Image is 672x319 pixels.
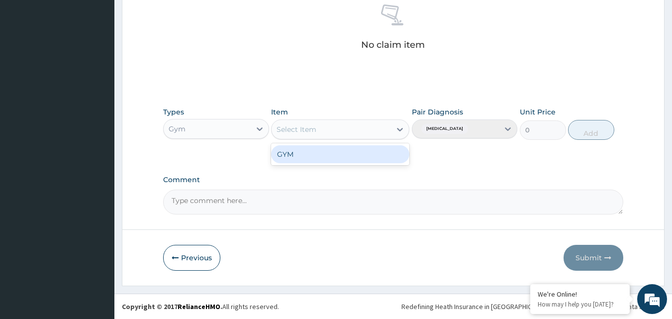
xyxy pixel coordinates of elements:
[271,107,288,117] label: Item
[114,294,672,319] footer: All rights reserved.
[520,107,556,117] label: Unit Price
[122,302,222,311] strong: Copyright © 2017 .
[277,124,316,134] div: Select Item
[412,107,463,117] label: Pair Diagnosis
[169,124,186,134] div: Gym
[538,300,622,309] p: How may I help you today?
[401,302,665,312] div: Redefining Heath Insurance in [GEOGRAPHIC_DATA] using Telemedicine and Data Science!
[568,120,614,140] button: Add
[18,50,40,75] img: d_794563401_company_1708531726252_794563401
[564,245,623,271] button: Submit
[361,40,425,50] p: No claim item
[163,5,187,29] div: Minimize live chat window
[5,213,190,248] textarea: Type your message and hit 'Enter'
[538,290,622,299] div: We're Online!
[52,56,167,69] div: Chat with us now
[178,302,220,311] a: RelianceHMO
[58,96,137,197] span: We're online!
[163,108,184,116] label: Types
[271,145,409,163] div: GYM
[163,176,624,184] label: Comment
[163,245,220,271] button: Previous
